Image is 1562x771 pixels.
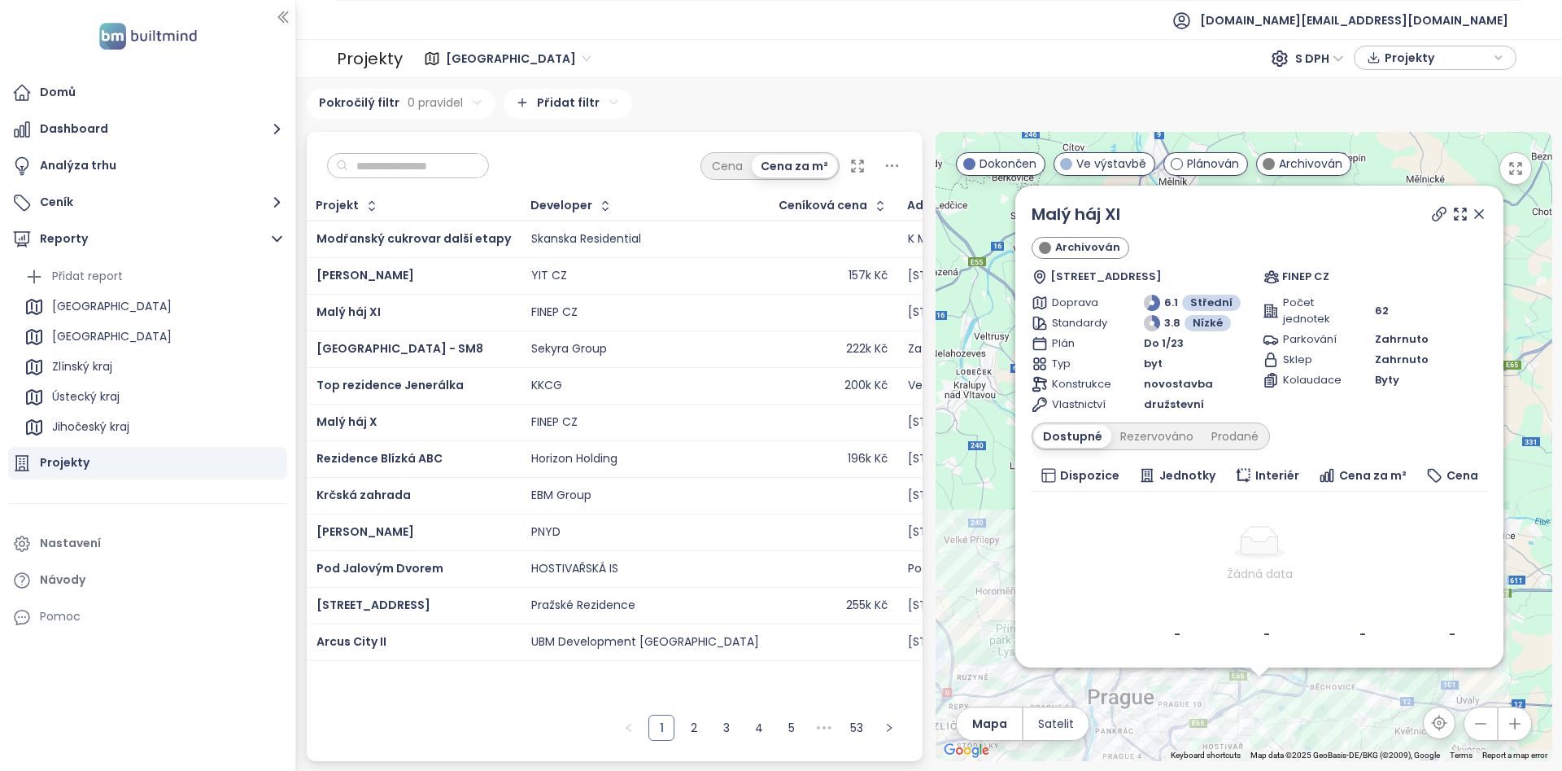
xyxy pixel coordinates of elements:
span: ••• [811,715,837,741]
span: S DPH [1295,46,1344,71]
div: Jihočeský kraj [20,414,283,440]
span: Malý háj X [316,414,377,430]
span: Jednotky [1159,467,1215,484]
li: Předchozí strana [616,715,642,741]
div: [STREET_ADDRESS] [908,452,1013,467]
div: button [1363,46,1507,70]
div: Pomoc [8,601,287,633]
a: Návody [8,564,287,597]
b: - [1359,626,1366,642]
div: 196k Kč [848,452,888,467]
div: FINEP CZ [531,305,578,320]
div: 157k Kč [849,269,888,283]
span: novostavba [1144,376,1213,392]
span: Standardy [1052,315,1108,331]
span: Byty [1375,372,1399,388]
div: Adresa [907,200,950,211]
div: [GEOGRAPHIC_DATA] [52,296,172,317]
div: UBM Development [GEOGRAPHIC_DATA] [531,635,759,650]
span: Sklep [1283,352,1339,368]
div: Zlínský kraj [20,354,283,380]
button: left [616,715,642,741]
button: Satelit [1023,707,1089,740]
span: FINEP CZ [1281,269,1329,285]
a: Report a map error [1482,751,1547,760]
li: 1 [648,715,674,741]
li: 3 [713,715,740,741]
li: 4 [746,715,772,741]
span: Archivován [1054,239,1119,256]
span: Plán [1052,335,1108,352]
span: Arcus City II [316,633,386,650]
div: [GEOGRAPHIC_DATA] [20,324,283,350]
div: Přidat filtr [504,89,632,119]
span: Praha [446,46,591,71]
div: [STREET_ADDRESS] [908,525,1013,540]
span: Projekty [1385,46,1490,70]
span: Mapa [972,715,1007,733]
div: Skanska Residential [531,232,641,247]
div: Ústecký kraj [20,384,283,410]
div: HOSTIVAŘSKÁ IS [531,562,618,576]
div: 200k Kč [844,379,888,393]
div: [GEOGRAPHIC_DATA] [20,294,283,320]
div: EBM Group [531,488,591,503]
div: Přidat report [52,266,123,287]
span: Zahrnuto [1375,331,1429,348]
span: Konstrukce [1052,376,1108,392]
button: Keyboard shortcuts [1171,750,1241,761]
span: [STREET_ADDRESS] [1049,269,1161,285]
a: Top rezidence Jenerálka [316,377,464,393]
div: KKCG [531,379,562,393]
a: Rezidence Blízká ABC [316,450,443,467]
span: left [624,723,634,733]
span: Krčská zahrada [316,487,411,503]
b: - [1449,626,1455,642]
button: Ceník [8,186,287,219]
div: Jihočeský kraj [52,417,129,437]
a: 5 [779,716,804,740]
a: Analýza trhu [8,150,287,182]
div: Ve [STREET_ADDRESS] [908,379,1031,393]
div: Analýza trhu [40,156,116,176]
a: 3 [714,716,739,740]
a: 4 [747,716,771,740]
span: [STREET_ADDRESS] [316,597,430,613]
span: Archivován [1279,155,1342,173]
div: Pod Jalovým [STREET_ADDRESS] [908,562,1089,576]
div: YIT CZ [531,269,567,283]
div: K Modřanskému [STREET_ADDRESS] [908,232,1107,247]
div: Projekt [316,200,359,211]
li: Následujících 5 stran [811,715,837,741]
span: Kolaudace [1283,372,1339,388]
span: Malý háj XI [316,304,381,320]
span: Dokončen [980,155,1036,173]
span: Parkování [1283,331,1339,348]
div: Pražské Rezidence [531,598,635,613]
span: Pod Jalovým Dvorem [316,560,443,576]
a: [PERSON_NAME] [316,267,414,283]
div: Pokročilý filtr [307,89,495,119]
span: Map data ©2025 GeoBasis-DE/BKG (©2009), Google [1250,751,1440,760]
div: Developer [530,200,592,211]
a: Projekty [8,447,287,480]
div: Zlínský kraj [52,357,112,377]
span: right [884,723,894,733]
div: Prodané [1202,425,1267,448]
span: Do 1/23 [1144,335,1184,352]
div: Horizon Holding [531,452,617,467]
a: Modřanský cukrovar další etapy [316,230,511,247]
span: Nízké [1193,315,1223,331]
a: 2 [682,716,706,740]
div: FINEP CZ [531,415,578,430]
span: byt [1144,356,1163,372]
b: - [1174,626,1180,642]
li: 53 [844,715,870,741]
span: Cena [1446,467,1478,484]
